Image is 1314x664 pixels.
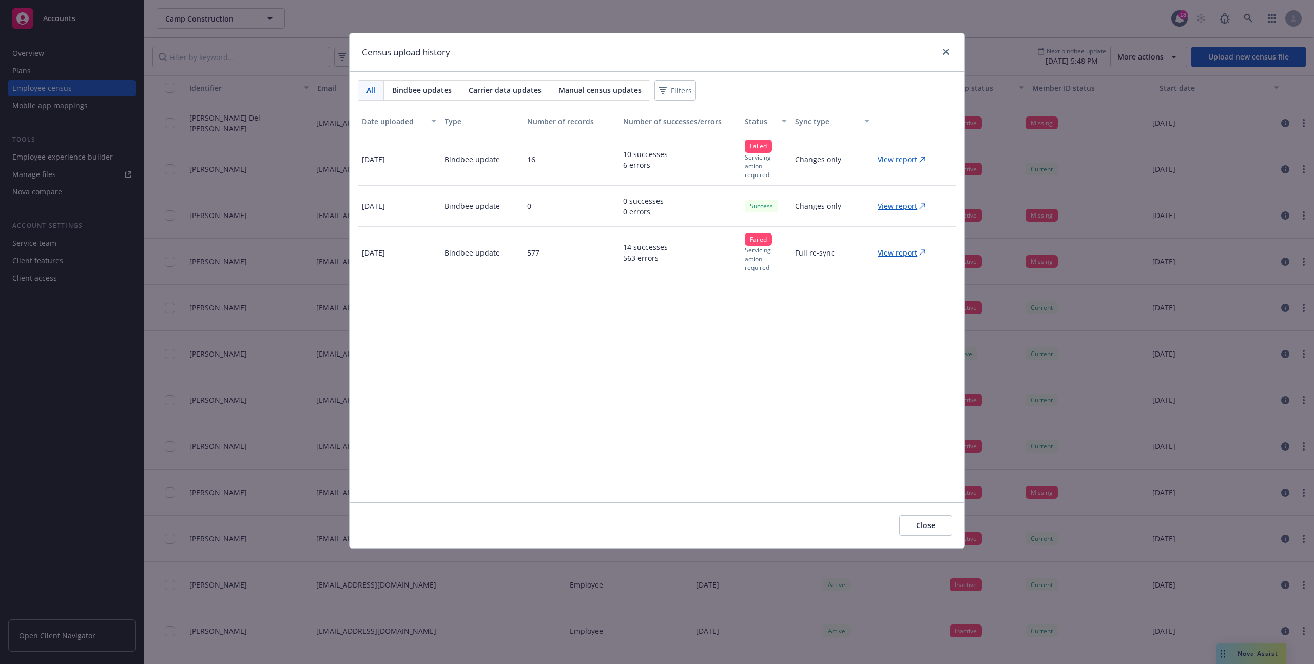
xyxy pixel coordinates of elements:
[795,201,841,211] p: Changes only
[878,201,917,211] p: View report
[623,160,668,170] p: 6 errors
[445,201,500,211] p: Bindbee update
[527,201,531,211] p: 0
[366,85,375,95] span: All
[469,85,542,95] span: Carrier data updates
[745,233,772,246] div: Failed
[623,252,668,263] p: 563 errors
[445,154,500,165] p: Bindbee update
[899,515,952,536] button: Close
[795,154,841,165] p: Changes only
[878,154,934,165] a: View report
[741,109,791,133] button: Status
[745,153,787,179] p: Servicing action required
[654,80,696,101] button: Filters
[878,247,934,258] a: View report
[795,116,858,127] div: Sync type
[795,247,835,258] p: Full re-sync
[358,109,440,133] button: Date uploaded
[527,154,535,165] p: 16
[558,85,642,95] span: Manual census updates
[623,149,668,160] p: 10 successes
[623,116,737,127] div: Number of successes/errors
[619,109,741,133] button: Number of successes/errors
[745,246,787,272] p: Servicing action required
[362,154,385,165] p: [DATE]
[445,247,500,258] p: Bindbee update
[745,200,778,212] div: Success
[671,85,692,96] span: Filters
[623,196,664,206] p: 0 successes
[623,242,668,252] p: 14 successes
[745,140,772,152] div: Failed
[362,116,425,127] div: Date uploaded
[362,201,385,211] p: [DATE]
[878,154,917,165] p: View report
[445,116,519,127] div: Type
[527,247,539,258] p: 577
[440,109,523,133] button: Type
[623,206,664,217] p: 0 errors
[527,116,615,127] div: Number of records
[940,46,952,58] a: close
[745,116,776,127] div: Status
[362,46,450,59] h1: Census upload history
[392,85,452,95] span: Bindbee updates
[523,109,620,133] button: Number of records
[878,201,934,211] a: View report
[878,247,917,258] p: View report
[791,109,874,133] button: Sync type
[656,83,694,98] span: Filters
[362,247,385,258] p: [DATE]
